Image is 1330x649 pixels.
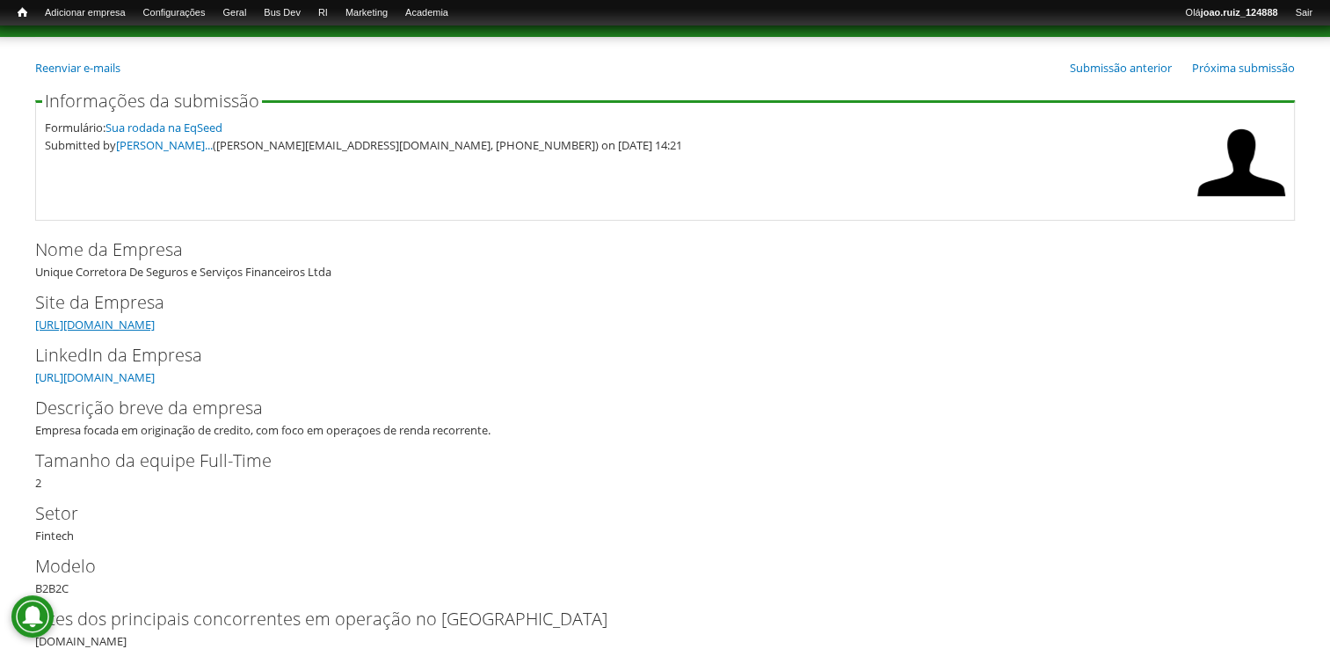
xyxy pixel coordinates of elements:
[35,395,1266,421] label: Descrição breve da empresa
[35,448,1295,492] div: 2
[134,4,214,22] a: Configurações
[35,606,1266,632] label: Sites dos principais concorrentes em operação no [GEOGRAPHIC_DATA]
[255,4,309,22] a: Bus Dev
[45,119,1188,136] div: Formulário:
[337,4,396,22] a: Marketing
[35,317,155,332] a: [URL][DOMAIN_NAME]
[214,4,255,22] a: Geral
[1176,4,1286,22] a: Olájoao.ruiz_124888
[9,4,36,21] a: Início
[36,4,134,22] a: Adicionar empresa
[1201,7,1278,18] strong: joao.ruiz_124888
[45,136,1188,154] div: Submitted by ([PERSON_NAME][EMAIL_ADDRESS][DOMAIN_NAME], [PHONE_NUMBER]) on [DATE] 14:21
[1286,4,1321,22] a: Sair
[35,553,1295,597] div: B2B2C
[35,500,1266,527] label: Setor
[1192,60,1295,76] a: Próxima submissão
[1197,119,1285,207] img: Foto de Gabriel Ribeiro Senise
[1070,60,1172,76] a: Submissão anterior
[1197,194,1285,210] a: Ver perfil do usuário.
[35,342,1266,368] label: LinkedIn da Empresa
[35,237,1295,281] div: Unique Corretora De Seguros e Serviços Financeiros Ltda
[105,120,222,135] a: Sua rodada na EqSeed
[35,421,1283,439] div: Empresa focada em originação de credito, com foco em operaçoes de renda recorrente.
[42,92,262,110] legend: Informações da submissão
[396,4,457,22] a: Academia
[35,289,1266,316] label: Site da Empresa
[116,137,213,153] a: [PERSON_NAME]...
[35,500,1295,544] div: Fintech
[35,60,120,76] a: Reenviar e-mails
[35,448,1266,474] label: Tamanho da equipe Full-Time
[35,369,155,385] a: [URL][DOMAIN_NAME]
[35,553,1266,580] label: Modelo
[18,6,27,18] span: Início
[35,237,1266,263] label: Nome da Empresa
[309,4,337,22] a: RI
